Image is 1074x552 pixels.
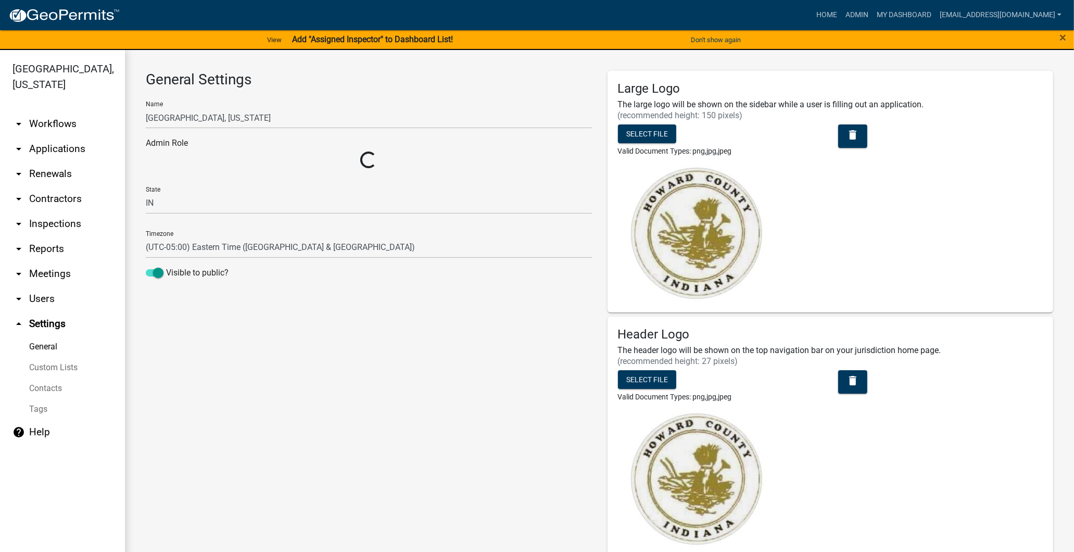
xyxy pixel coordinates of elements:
[146,267,229,279] label: Visible to public?
[146,139,188,147] label: Admin Role
[846,129,859,141] i: delete
[618,370,676,389] button: Select file
[12,243,25,255] i: arrow_drop_down
[618,81,1043,96] h5: Large Logo
[12,293,25,305] i: arrow_drop_down
[687,31,745,48] button: Don't show again
[618,411,774,548] img: jurisdiction header logo
[12,218,25,230] i: arrow_drop_down
[12,426,25,438] i: help
[618,345,1043,355] h6: The header logo will be shown on the top navigation bar on your jurisdiction home page.
[812,5,841,25] a: Home
[841,5,873,25] a: Admin
[838,124,867,148] button: delete
[618,393,732,401] span: Valid Document Types: png,jpg,jpeg
[12,143,25,155] i: arrow_drop_down
[618,147,732,155] span: Valid Document Types: png,jpg,jpeg
[292,34,453,44] strong: Add "Assigned Inspector" to Dashboard List!
[873,5,936,25] a: My Dashboard
[618,165,774,302] img: jurisdiction logo
[618,356,1043,366] h6: (recommended height: 27 pixels)
[618,99,1043,109] h6: The large logo will be shown on the sidebar while a user is filling out an application.
[12,168,25,180] i: arrow_drop_down
[618,327,1043,342] h5: Header Logo
[12,118,25,130] i: arrow_drop_down
[12,318,25,330] i: arrow_drop_up
[12,268,25,280] i: arrow_drop_down
[1059,30,1066,45] span: ×
[1059,31,1066,44] button: Close
[846,374,859,387] i: delete
[618,124,676,143] button: Select file
[936,5,1066,25] a: [EMAIL_ADDRESS][DOMAIN_NAME]
[146,71,592,89] h3: General Settings
[618,110,1043,120] h6: (recommended height: 150 pixels)
[263,31,286,48] a: View
[838,370,867,394] button: delete
[12,193,25,205] i: arrow_drop_down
